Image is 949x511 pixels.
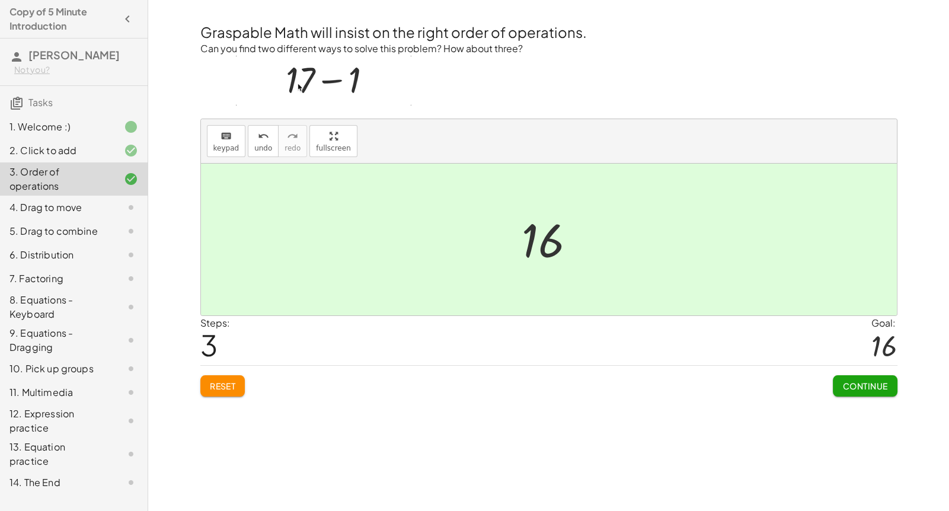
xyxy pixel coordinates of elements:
p: Can you find two different ways to solve this problem? How about three? [200,42,897,56]
button: keyboardkeypad [207,125,246,157]
div: 10. Pick up groups [9,362,105,376]
label: Steps: [200,317,230,329]
i: Task not started. [124,475,138,490]
i: Task not started. [124,248,138,262]
span: redo [285,144,301,152]
i: Task finished and correct. [124,172,138,186]
i: keyboard [221,129,232,143]
div: 7. Factoring [9,272,105,286]
div: Not you? [14,64,138,76]
div: 2. Click to add [9,143,105,158]
div: 5. Drag to combine [9,224,105,238]
div: 9. Equations - Dragging [9,326,105,354]
div: 13. Equation practice [9,440,105,468]
span: undo [254,144,272,152]
span: Continue [842,381,887,391]
i: Task not started. [124,447,138,461]
i: Task not started. [124,362,138,376]
div: 12. Expression practice [9,407,105,435]
i: Task not started. [124,414,138,428]
div: 14. The End [9,475,105,490]
div: 4. Drag to move [9,200,105,215]
i: Task not started. [124,385,138,400]
button: undoundo [248,125,279,157]
i: Task not started. [124,272,138,286]
span: Tasks [28,96,53,108]
span: 3 [200,327,218,363]
span: fullscreen [316,144,350,152]
img: c98fd760e6ed093c10ccf3c4ca28a3dcde0f4c7a2f3786375f60a510364f4df2.gif [236,56,411,106]
button: fullscreen [309,125,357,157]
div: 6. Distribution [9,248,105,262]
i: Task not started. [124,200,138,215]
button: redoredo [278,125,307,157]
i: Task finished and correct. [124,143,138,158]
button: Continue [833,375,897,397]
i: redo [287,129,298,143]
div: Goal: [871,316,897,330]
div: 1. Welcome :) [9,120,105,134]
h2: Graspable Math will insist on the right order of operations. [200,22,897,42]
i: undo [258,129,269,143]
div: 3. Order of operations [9,165,105,193]
i: Task not started. [124,300,138,314]
h4: Copy of 5 Minute Introduction [9,5,117,33]
div: 8. Equations - Keyboard [9,293,105,321]
span: [PERSON_NAME] [28,48,120,62]
span: Reset [210,381,236,391]
i: Task finished. [124,120,138,134]
div: 11. Multimedia [9,385,105,400]
span: keypad [213,144,239,152]
i: Task not started. [124,333,138,347]
i: Task not started. [124,224,138,238]
button: Reset [200,375,245,397]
